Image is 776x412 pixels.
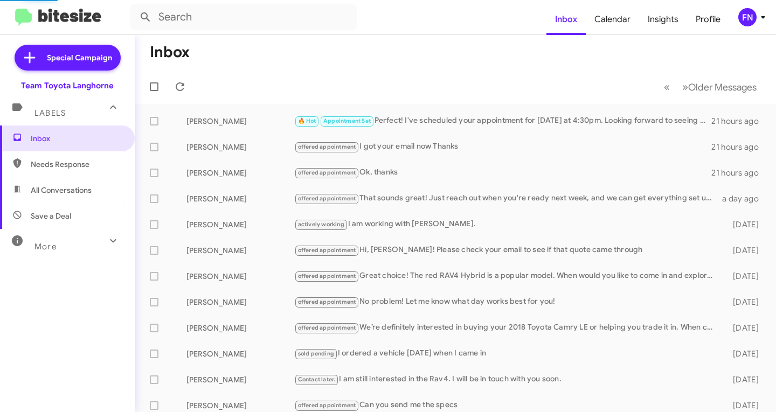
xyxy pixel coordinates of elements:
div: Ok, thanks [294,166,711,179]
div: [PERSON_NAME] [186,400,294,411]
div: I am still interested in the Rav4. I will be in touch with you soon. [294,373,720,386]
span: More [34,242,57,252]
button: Previous [657,76,676,98]
span: offered appointment [298,273,356,280]
div: [DATE] [720,245,767,256]
div: [PERSON_NAME] [186,142,294,152]
span: Labels [34,108,66,118]
a: Inbox [546,4,586,35]
div: Hi, [PERSON_NAME]! Please check your email to see if that quote came through [294,244,720,256]
span: Inbox [31,133,122,144]
div: [DATE] [720,348,767,359]
div: Can you send me the specs [294,399,720,411]
div: No problem! Let me know what day works best for you! [294,296,720,308]
span: offered appointment [298,298,356,305]
span: Needs Response [31,159,122,170]
div: [PERSON_NAME] [186,193,294,204]
div: I ordered a vehicle [DATE] when I came in [294,347,720,360]
div: [DATE] [720,297,767,308]
div: I am working with [PERSON_NAME]. [294,218,720,231]
div: We’re definitely interested in buying your 2018 Toyota Camry LE or helping you trade it in. When ... [294,322,720,334]
div: [PERSON_NAME] [186,323,294,333]
input: Search [130,4,357,30]
nav: Page navigation example [658,76,763,98]
div: [PERSON_NAME] [186,348,294,359]
div: [DATE] [720,400,767,411]
span: offered appointment [298,169,356,176]
span: Save a Deal [31,211,71,221]
span: offered appointment [298,247,356,254]
div: [PERSON_NAME] [186,297,294,308]
span: All Conversations [31,185,92,195]
div: That sounds great! Just reach out when you're ready next week, and we can get everything set up t... [294,192,720,205]
div: 21 hours ago [711,142,767,152]
div: [PERSON_NAME] [186,167,294,178]
div: [DATE] [720,374,767,385]
div: [PERSON_NAME] [186,271,294,282]
span: offered appointment [298,324,356,331]
h1: Inbox [150,44,190,61]
button: FN [729,8,764,26]
span: » [682,80,688,94]
div: 21 hours ago [711,167,767,178]
div: Team Toyota Langhorne [21,80,114,91]
span: Contact later. [298,376,336,383]
div: [PERSON_NAME] [186,245,294,256]
span: offered appointment [298,143,356,150]
div: [PERSON_NAME] [186,219,294,230]
span: actively working [298,221,344,228]
span: sold pending [298,350,334,357]
div: [DATE] [720,271,767,282]
div: 21 hours ago [711,116,767,127]
a: Special Campaign [15,45,121,71]
a: Profile [687,4,729,35]
span: Older Messages [688,81,757,93]
span: Special Campaign [47,52,112,63]
div: Great choice! The red RAV4 Hybrid is a popular model. When would you like to come in and explore ... [294,270,720,282]
span: offered appointment [298,195,356,202]
a: Insights [639,4,687,35]
div: [PERSON_NAME] [186,374,294,385]
div: I got your email now Thanks [294,141,711,153]
span: offered appointment [298,402,356,409]
div: [DATE] [720,219,767,230]
button: Next [676,76,763,98]
span: 🔥 Hot [298,117,316,124]
span: Appointment Set [323,117,371,124]
div: Perfect! I've scheduled your appointment for [DATE] at 4:30pm. Looking forward to seeing you then... [294,115,711,127]
div: [DATE] [720,323,767,333]
a: Calendar [586,4,639,35]
div: [PERSON_NAME] [186,116,294,127]
span: « [664,80,670,94]
div: a day ago [720,193,767,204]
div: FN [738,8,757,26]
